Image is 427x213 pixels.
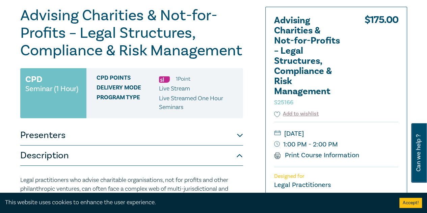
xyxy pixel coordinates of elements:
[274,173,398,180] p: Designed for
[415,127,422,179] span: Can we help ?
[274,151,359,160] a: Print Course Information
[20,7,243,59] h1: Advising Charities & Not-for-Profits – Legal Structures, Compliance & Risk Management
[274,128,398,139] small: [DATE]
[274,139,398,150] small: 1:00 PM - 2:00 PM
[159,85,190,92] span: Live Stream
[274,99,293,106] small: S25166
[159,76,170,83] img: Substantive Law
[25,73,42,85] h3: CPD
[176,75,190,83] li: 1 Point
[20,145,243,166] button: Description
[97,75,159,83] span: CPD Points
[159,94,238,112] p: Live Streamed One Hour Seminars
[97,94,159,112] span: Program type
[274,16,348,107] h2: Advising Charities & Not-for-Profits – Legal Structures, Compliance & Risk Management
[365,16,398,110] div: $ 175.00
[20,176,243,202] p: Legal practitioners who advise charitable organisations, not for profits and other philanthropic ...
[25,85,78,92] small: Seminar (1 Hour)
[97,84,159,93] span: Delivery Mode
[20,125,243,145] button: Presenters
[5,198,389,207] div: This website uses cookies to enhance the user experience.
[399,198,422,208] button: Accept cookies
[274,181,331,189] small: Legal Practitioners
[274,110,319,118] button: Add to wishlist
